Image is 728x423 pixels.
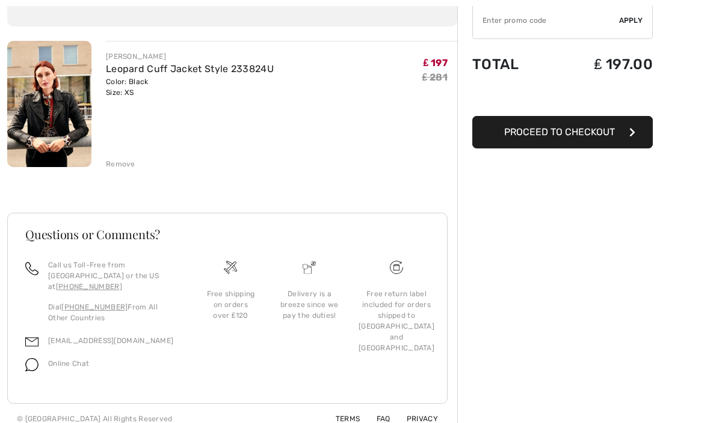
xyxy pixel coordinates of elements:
[280,288,339,321] div: Delivery is a breeze since we pay the duties!
[48,260,177,292] p: Call us Toll-Free from [GEOGRAPHIC_DATA] or the US at
[25,228,430,240] h3: Questions or Comments?
[25,335,39,348] img: email
[362,415,390,423] a: FAQ
[390,261,403,274] img: Free shipping on orders over &#8356;120
[359,288,434,353] div: Free return label included for orders shipped to [GEOGRAPHIC_DATA] and [GEOGRAPHIC_DATA]
[56,282,122,291] a: [PHONE_NUMBER]
[303,261,316,274] img: Delivery is a breeze since we pay the duties!
[552,44,653,85] td: ₤ 197.00
[472,85,653,112] iframe: PayPal
[48,359,89,368] span: Online Chat
[201,288,261,321] div: Free shipping on orders over ₤120
[48,302,177,323] p: Dial From All Other Countries
[321,415,360,423] a: Terms
[106,63,274,75] a: Leopard Cuff Jacket Style 233824U
[224,261,237,274] img: Free shipping on orders over &#8356;120
[422,72,448,83] s: ₤ 281
[473,2,619,38] input: Promo code
[106,159,135,169] div: Remove
[48,336,173,345] a: [EMAIL_ADDRESS][DOMAIN_NAME]
[106,76,274,98] div: Color: Black Size: XS
[7,41,91,167] img: Leopard Cuff Jacket Style 233824U
[392,415,438,423] a: Privacy
[472,116,653,148] button: Proceed to Checkout
[424,57,448,68] span: ₤ 197
[619,15,643,26] span: Apply
[25,358,39,371] img: chat
[25,262,39,275] img: call
[61,303,128,311] a: [PHONE_NUMBER]
[504,126,615,138] span: Proceed to Checkout
[472,44,552,85] td: Total
[106,51,274,62] div: [PERSON_NAME]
